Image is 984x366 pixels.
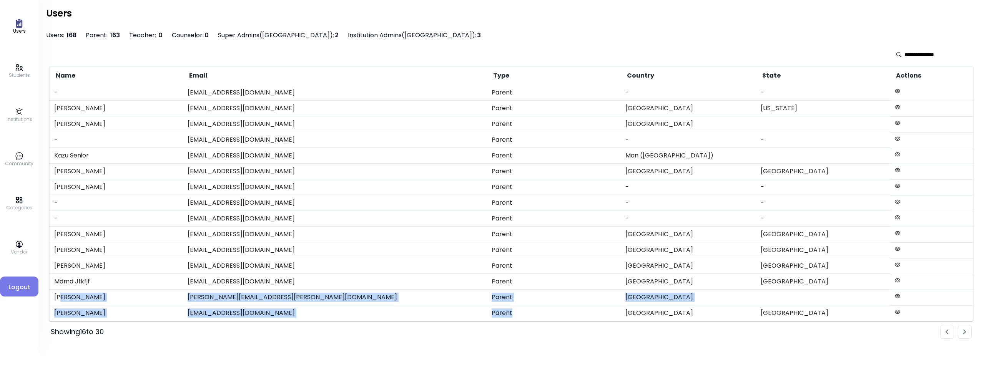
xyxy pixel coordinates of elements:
td: Parent [487,305,621,321]
h3: Super Admins([GEOGRAPHIC_DATA]): [218,31,339,40]
td: Parent [487,132,621,148]
ul: Pagination [940,325,972,339]
td: Parent [487,164,621,179]
td: - [756,85,890,101]
td: [EMAIL_ADDRESS][DOMAIN_NAME] [183,101,487,116]
td: [PERSON_NAME] [50,242,183,258]
td: - [621,211,756,227]
span: Name [54,71,75,80]
td: [GEOGRAPHIC_DATA] [756,227,890,242]
td: - [50,195,183,211]
td: - [756,132,890,148]
h3: Teacher: [129,31,163,40]
p: Categories [6,204,32,211]
span: 163 [108,31,120,40]
td: [EMAIL_ADDRESS][DOMAIN_NAME] [183,116,487,132]
p: Students [9,72,30,79]
h3: Users: [46,31,76,40]
td: Mdmd Jfkfjf [50,274,183,290]
p: Community [5,160,33,167]
td: - [756,195,890,211]
td: Parent [487,211,621,227]
a: Users [13,19,26,35]
h3: Counselor: [172,31,209,40]
td: [GEOGRAPHIC_DATA] [621,290,756,305]
h3: Institution Admins([GEOGRAPHIC_DATA]): [348,31,481,40]
td: - [50,211,183,227]
td: Parent [487,290,621,305]
span: 3 [477,31,481,40]
span: Actions [894,71,921,80]
td: [GEOGRAPHIC_DATA] [756,242,890,258]
span: Email [188,71,208,80]
td: [GEOGRAPHIC_DATA] [621,258,756,274]
td: - [621,85,756,101]
td: - [621,179,756,195]
td: Parent [487,116,621,132]
td: [PERSON_NAME] [50,101,183,116]
td: [PERSON_NAME] [50,116,183,132]
td: [PERSON_NAME] [50,179,183,195]
td: [PERSON_NAME] [50,227,183,242]
td: [EMAIL_ADDRESS][DOMAIN_NAME] [183,148,487,164]
td: Parent [487,101,621,116]
td: [GEOGRAPHIC_DATA] [756,164,890,179]
td: [EMAIL_ADDRESS][DOMAIN_NAME] [183,195,487,211]
td: [EMAIL_ADDRESS][DOMAIN_NAME] [183,274,487,290]
span: State [761,71,781,80]
td: [GEOGRAPHIC_DATA] [756,258,890,274]
td: - [621,195,756,211]
img: rightarrow.svg [963,330,966,335]
td: [GEOGRAPHIC_DATA] [621,101,756,116]
td: [GEOGRAPHIC_DATA] [621,274,756,290]
td: [PERSON_NAME] [50,290,183,305]
td: - [756,211,890,227]
td: Parent [487,227,621,242]
span: Country [625,71,654,80]
td: [EMAIL_ADDRESS][DOMAIN_NAME] [183,211,487,227]
td: - [50,132,183,148]
td: [GEOGRAPHIC_DATA] [621,164,756,179]
td: - [756,179,890,195]
td: Kazu Senior [50,148,183,164]
span: 168 [65,31,76,40]
td: [GEOGRAPHIC_DATA] [621,242,756,258]
p: Institutions [7,116,32,123]
span: Logout [6,283,32,292]
span: 0 [204,31,209,40]
td: [EMAIL_ADDRESS][DOMAIN_NAME] [183,179,487,195]
td: [EMAIL_ADDRESS][DOMAIN_NAME] [183,258,487,274]
td: [EMAIL_ADDRESS][DOMAIN_NAME] [183,132,487,148]
td: Parent [487,148,621,164]
a: Community [5,152,33,167]
td: Man ([GEOGRAPHIC_DATA]) [621,148,756,164]
td: [GEOGRAPHIC_DATA] [621,305,756,321]
td: [PERSON_NAME] [50,164,183,179]
a: Institutions [7,108,32,123]
td: [GEOGRAPHIC_DATA] [621,227,756,242]
td: [PERSON_NAME] [50,258,183,274]
td: Parent [487,85,621,101]
td: - [50,85,183,101]
td: Parent [487,258,621,274]
div: Showing 16 to 30 [51,326,104,337]
td: [PERSON_NAME] [50,305,183,321]
td: [GEOGRAPHIC_DATA] [756,305,890,321]
a: Vendor [11,240,28,255]
td: Parent [487,274,621,290]
span: 0 [157,31,163,40]
h3: Parent: [86,31,120,40]
p: Users [13,28,26,35]
td: [US_STATE] [756,101,890,116]
td: [EMAIL_ADDRESS][DOMAIN_NAME] [183,227,487,242]
h2: Users [46,8,72,19]
span: Type [492,71,509,80]
a: Students [9,63,30,79]
td: [EMAIL_ADDRESS][DOMAIN_NAME] [183,85,487,101]
td: Parent [487,195,621,211]
td: Parent [487,179,621,195]
td: [EMAIL_ADDRESS][DOMAIN_NAME] [183,242,487,258]
a: Categories [6,196,32,211]
td: [PERSON_NAME][EMAIL_ADDRESS][PERSON_NAME][DOMAIN_NAME] [183,290,487,305]
td: Parent [487,242,621,258]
